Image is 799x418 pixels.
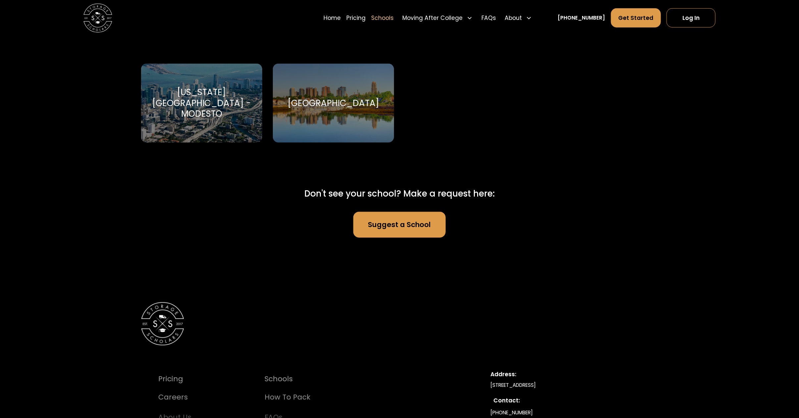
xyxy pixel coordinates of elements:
[505,14,522,22] div: About
[491,370,641,379] div: Address:
[481,8,496,28] a: FAQs
[150,87,254,119] div: [US_STATE][GEOGRAPHIC_DATA] - Modesto
[502,8,535,28] div: About
[611,8,661,28] a: Get Started
[667,8,715,28] a: Log In
[493,396,638,405] div: Contact:
[304,187,495,200] div: Don't see your school? Make a request here:
[491,382,641,389] div: [STREET_ADDRESS]
[346,8,366,28] a: Pricing
[158,374,205,385] a: Pricing
[402,14,463,22] div: Moving After College
[141,302,184,345] img: Storage Scholars Logomark.
[353,212,446,238] a: Suggest a School
[400,8,476,28] div: Moving After College
[288,98,379,109] div: [GEOGRAPHIC_DATA]
[141,10,658,159] form: School Select Form
[83,4,112,32] img: Storage Scholars main logo
[265,392,334,403] a: How to Pack
[558,14,605,22] a: [PHONE_NUMBER]
[324,8,341,28] a: Home
[265,374,334,385] a: Schools
[371,8,394,28] a: Schools
[158,392,205,403] a: Careers
[141,64,262,143] a: Go to selected school
[273,64,394,143] a: Go to selected school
